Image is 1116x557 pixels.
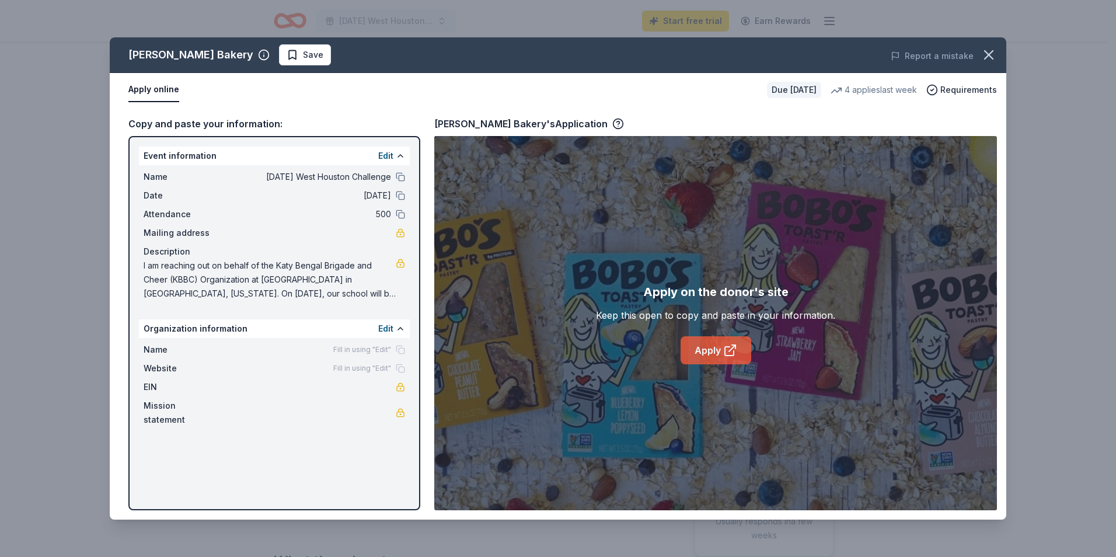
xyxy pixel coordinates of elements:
button: Requirements [926,83,997,97]
div: [PERSON_NAME] Bakery [128,46,253,64]
span: 500 [222,207,391,221]
span: Mission statement [144,399,222,427]
div: Organization information [139,319,410,338]
button: Report a mistake [891,49,974,63]
span: Attendance [144,207,222,221]
button: Apply online [128,78,179,102]
div: Event information [139,147,410,165]
div: Description [144,245,405,259]
span: Date [144,189,222,203]
div: Due [DATE] [767,82,821,98]
span: Name [144,170,222,184]
button: Save [279,44,331,65]
span: Requirements [940,83,997,97]
div: Copy and paste your information: [128,116,420,131]
span: [DATE] West Houston Challenge [222,170,391,184]
a: Apply [681,336,751,364]
span: Name [144,343,222,357]
span: [DATE] [222,189,391,203]
span: Save [303,48,323,62]
span: Fill in using "Edit" [333,345,391,354]
span: Mailing address [144,226,222,240]
div: Keep this open to copy and paste in your information. [596,308,835,322]
div: [PERSON_NAME] Bakery's Application [434,116,624,131]
div: 4 applies last week [831,83,917,97]
span: Website [144,361,222,375]
div: Apply on the donor's site [643,283,789,301]
button: Edit [378,322,393,336]
span: I am reaching out on behalf of the Katy Bengal Brigade and Cheer (KBBC) Organization at [GEOGRAPH... [144,259,396,301]
button: Edit [378,149,393,163]
span: Fill in using "Edit" [333,364,391,373]
span: EIN [144,380,222,394]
